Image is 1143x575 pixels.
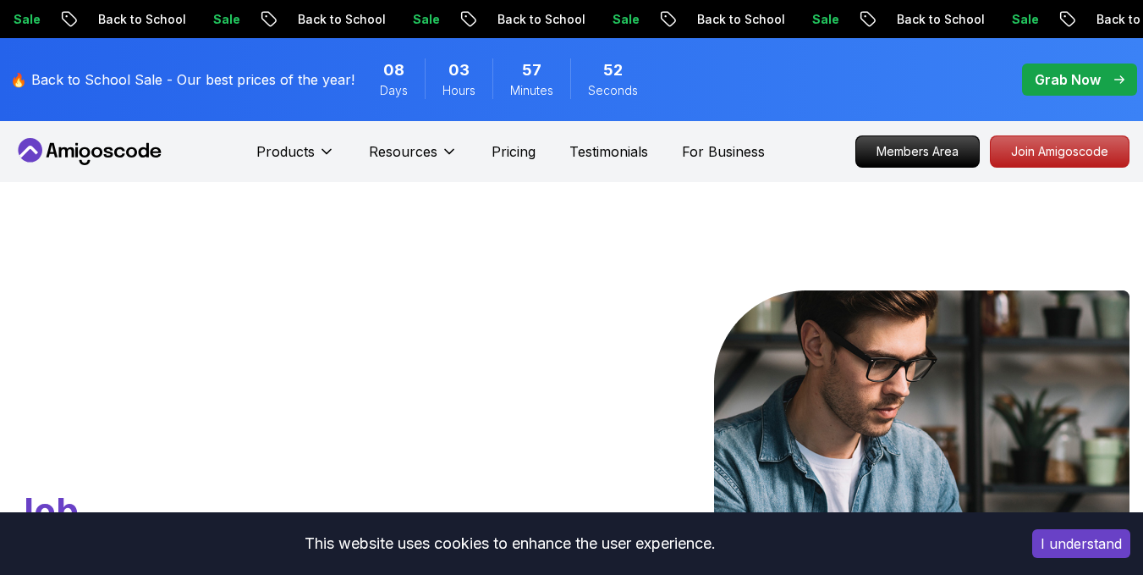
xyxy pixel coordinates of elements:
[855,135,980,168] a: Members Area
[603,58,623,82] span: 52 Seconds
[188,11,242,28] p: Sale
[856,136,979,167] p: Members Area
[73,11,188,28] p: Back to School
[1032,529,1130,558] button: Accept cookies
[256,141,335,175] button: Products
[369,141,458,175] button: Resources
[588,82,638,99] span: Seconds
[442,82,475,99] span: Hours
[272,11,387,28] p: Back to School
[682,141,765,162] a: For Business
[369,141,437,162] p: Resources
[472,11,587,28] p: Back to School
[448,58,470,82] span: 3 Hours
[569,141,648,162] a: Testimonials
[383,58,404,82] span: 8 Days
[522,58,541,82] span: 57 Minutes
[14,290,463,535] h1: Go From Learning to Hired: Master Java, Spring Boot & Cloud Skills That Get You the
[10,69,354,90] p: 🔥 Back to School Sale - Our best prices of the year!
[991,136,1129,167] p: Join Amigoscode
[256,141,315,162] p: Products
[13,525,1007,562] div: This website uses cookies to enhance the user experience.
[871,11,986,28] p: Back to School
[510,82,553,99] span: Minutes
[492,141,536,162] a: Pricing
[387,11,442,28] p: Sale
[587,11,641,28] p: Sale
[787,11,841,28] p: Sale
[986,11,1041,28] p: Sale
[14,489,79,532] span: Job
[672,11,787,28] p: Back to School
[1035,69,1101,90] p: Grab Now
[380,82,408,99] span: Days
[990,135,1129,168] a: Join Amigoscode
